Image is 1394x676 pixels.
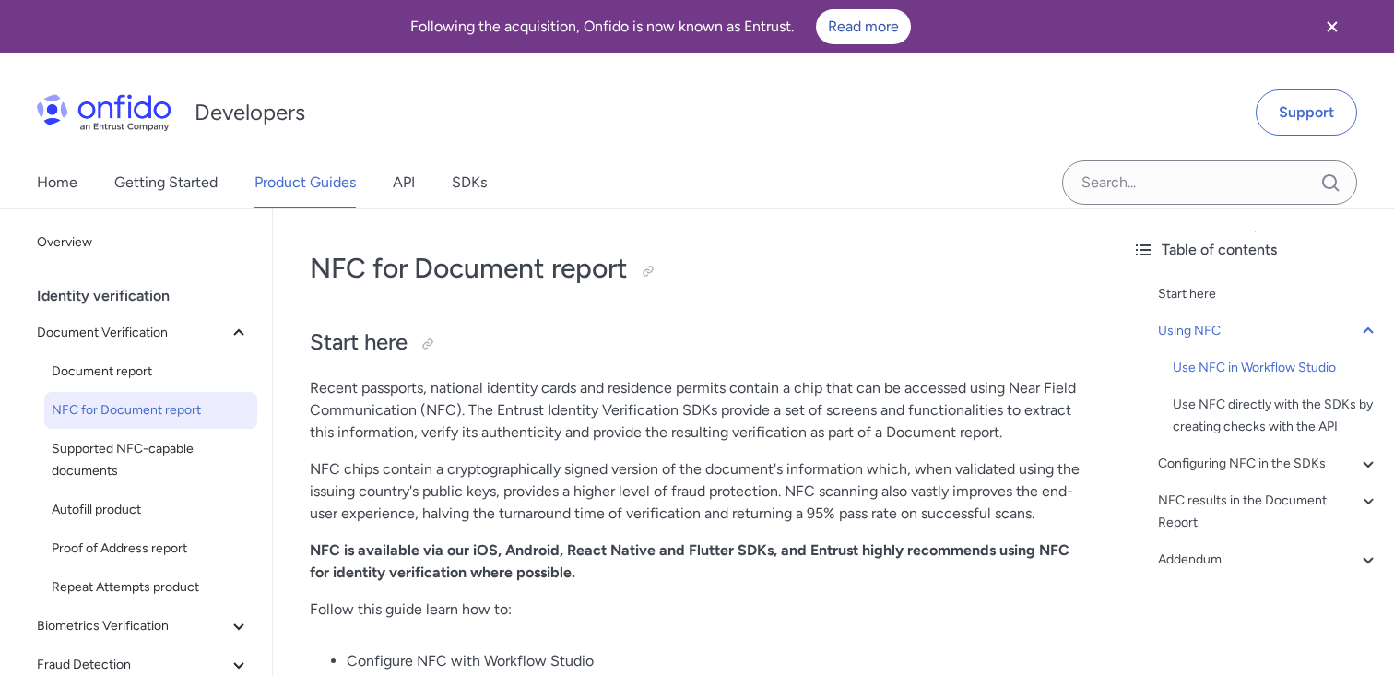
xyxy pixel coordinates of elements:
img: Onfido Logo [37,94,171,131]
a: SDKs [452,157,487,208]
span: Supported NFC-capable documents [52,438,250,482]
a: Using NFC [1158,320,1379,342]
span: Repeat Attempts product [52,576,250,599]
a: Use NFC in Workflow Studio [1173,357,1379,379]
a: Read more [816,9,911,44]
h1: NFC for Document report [310,250,1081,287]
li: Configure NFC with Workflow Studio [347,650,1081,672]
p: Recent passports, national identity cards and residence permits contain a chip that can be access... [310,377,1081,444]
a: Use NFC directly with the SDKs by creating checks with the API [1173,394,1379,438]
div: Table of contents [1132,239,1379,261]
div: Identity verification [37,278,265,314]
a: Document report [44,353,257,390]
a: Getting Started [114,157,218,208]
a: Support [1256,89,1357,136]
span: NFC for Document report [52,399,250,421]
button: Document Verification [30,314,257,351]
a: Product Guides [254,157,356,208]
a: Proof of Address report [44,530,257,567]
a: Overview [30,224,257,261]
a: Home [37,157,77,208]
a: NFC results in the Document Report [1158,490,1379,534]
button: Biometrics Verification [30,608,257,645]
span: Proof of Address report [52,538,250,560]
a: Repeat Attempts product [44,569,257,606]
a: Addendum [1158,549,1379,571]
a: API [393,157,415,208]
button: Close banner [1298,4,1366,50]
h1: Developers [195,98,305,127]
span: Fraud Detection [37,654,228,676]
strong: NFC is available via our iOS, Android, React Native and Flutter SDKs, and Entrust highly recommen... [310,541,1069,581]
a: Supported NFC-capable documents [44,431,257,490]
div: Following the acquisition, Onfido is now known as Entrust. [22,9,1298,44]
p: NFC chips contain a cryptographically signed version of the document's information which, when va... [310,458,1081,525]
input: Onfido search input field [1062,160,1357,205]
a: Configuring NFC in the SDKs [1158,453,1379,475]
h2: Start here [310,327,1081,359]
a: NFC for Document report [44,392,257,429]
a: Autofill product [44,492,257,528]
svg: Close banner [1321,16,1343,38]
span: Document report [52,361,250,383]
span: Overview [37,231,250,254]
span: Autofill product [52,499,250,521]
span: Document Verification [37,322,228,344]
a: Start here [1158,283,1379,305]
p: Follow this guide learn how to: [310,599,1081,621]
span: Biometrics Verification [37,615,228,637]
